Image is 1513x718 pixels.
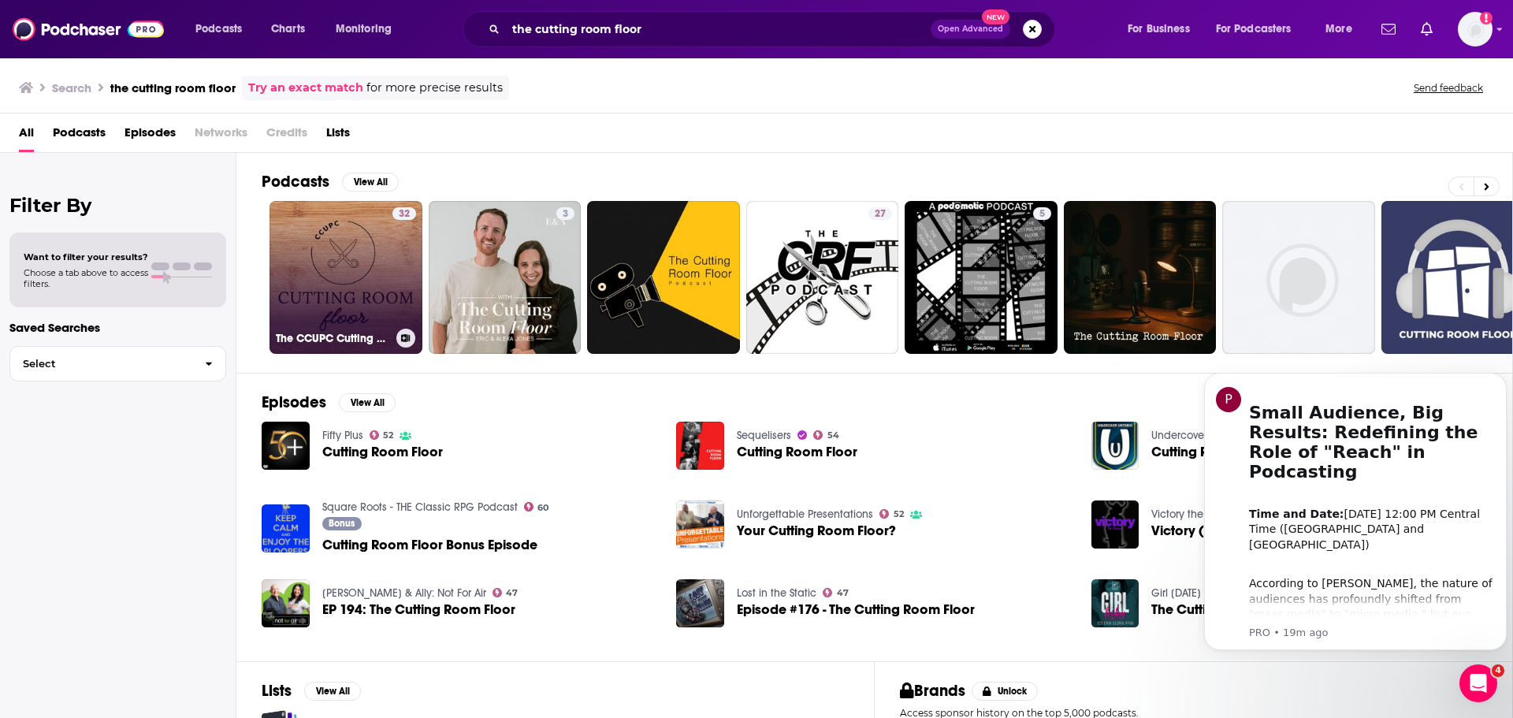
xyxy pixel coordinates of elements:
span: Bonus [329,519,355,528]
span: 5 [1039,206,1045,222]
span: 3 [563,206,568,222]
a: Sequelisers [737,429,791,442]
span: 4 [1492,664,1504,677]
button: open menu [1314,17,1372,42]
a: EpisodesView All [262,392,396,412]
span: Charts [271,18,305,40]
a: Undercover Unitards [1151,429,1251,442]
a: 47 [493,588,519,597]
span: Want to filter your results? [24,251,148,262]
span: 47 [837,590,849,597]
span: 52 [383,432,393,439]
a: 52 [879,509,904,519]
h2: Filter By [9,194,226,217]
span: Podcasts [195,18,242,40]
a: Charts [261,17,314,42]
a: Cutting Room Floor 3 [1151,445,1283,459]
div: Search podcasts, credits, & more... [478,11,1070,47]
a: Episode #176 - The Cutting Room Floor [737,603,975,616]
span: 60 [537,504,548,512]
img: Cutting Room Floor [676,422,724,470]
a: 3 [429,201,582,354]
a: 60 [524,502,549,512]
a: 32 [392,207,416,220]
a: Episode #176 - The Cutting Room Floor [676,579,724,627]
img: Cutting Room Floor [262,422,310,470]
p: Saved Searches [9,320,226,335]
img: Cutting Room Floor 3 [1091,422,1139,470]
a: Cutting Room Floor [322,445,443,459]
span: More [1325,18,1352,40]
span: EP 194: The Cutting Room Floor [322,603,515,616]
h2: Episodes [262,392,326,412]
span: Victory (The Cutting Room Floor) [1151,524,1355,538]
a: Fifty Plus [322,429,363,442]
a: 27 [746,201,899,354]
img: The Cutting Room Floor! [1091,579,1139,627]
span: Logged in as vardhprak [1458,12,1493,47]
a: Scott & Ally: Not For Air [322,586,486,600]
a: PodcastsView All [262,172,399,192]
span: Monitoring [336,18,392,40]
a: 5 [905,201,1058,354]
a: All [19,120,34,152]
h2: Podcasts [262,172,329,192]
span: Choose a tab above to access filters. [24,267,148,289]
span: Select [10,359,192,369]
span: 52 [894,511,904,518]
span: 47 [506,590,518,597]
a: Victory the Podcast [1151,508,1247,521]
button: Send feedback [1409,81,1488,95]
a: EP 194: The Cutting Room Floor [262,579,310,627]
span: New [982,9,1010,24]
img: Your Cutting Room Floor? [676,500,724,549]
a: Episodes [125,120,176,152]
button: View All [342,173,399,192]
a: Square Roots - THE Classic RPG Podcast [322,500,518,514]
h3: the cutting room floor [110,80,236,95]
a: 52 [370,430,394,440]
span: 32 [399,206,410,222]
a: Show notifications dropdown [1375,16,1402,43]
h3: The CCUPC Cutting Room Floor [276,332,390,345]
span: Cutting Room Floor Bonus Episode [322,538,537,552]
span: For Business [1128,18,1190,40]
a: 5 [1033,207,1051,220]
span: 27 [875,206,886,222]
button: open menu [1117,17,1210,42]
h3: Search [52,80,91,95]
a: 47 [823,588,849,597]
a: Podcasts [53,120,106,152]
img: User Profile [1458,12,1493,47]
a: Show notifications dropdown [1414,16,1439,43]
span: for more precise results [366,79,503,97]
span: Lists [326,120,350,152]
button: open menu [184,17,262,42]
button: Show profile menu [1458,12,1493,47]
img: Podchaser - Follow, Share and Rate Podcasts [13,14,164,44]
span: The Cutting Room Floor! [1151,603,1301,616]
button: Open AdvancedNew [931,20,1010,39]
a: 54 [813,430,839,440]
a: Cutting Room Floor [737,445,857,459]
a: Your Cutting Room Floor? [737,524,896,538]
a: 32The CCUPC Cutting Room Floor [270,201,422,354]
img: Cutting Room Floor Bonus Episode [262,504,310,552]
span: 54 [827,432,839,439]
